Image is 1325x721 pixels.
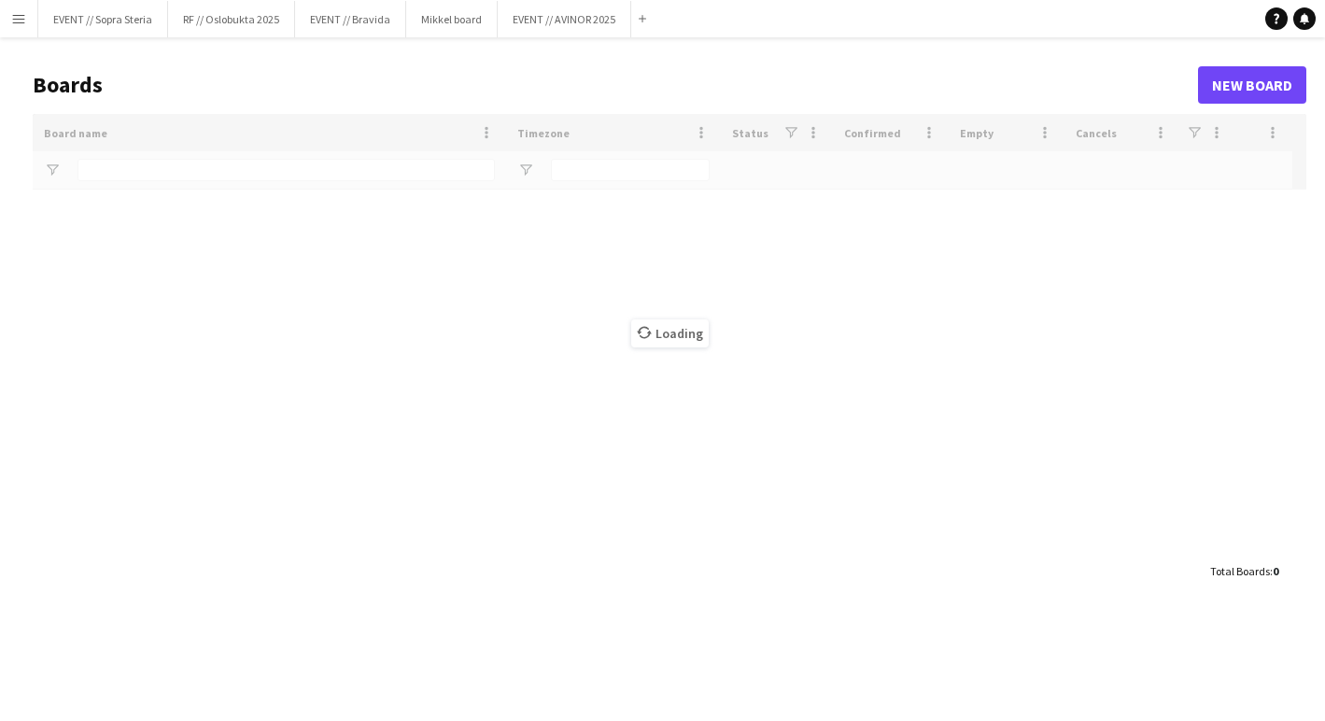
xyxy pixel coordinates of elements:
span: 0 [1273,564,1278,578]
button: RF // Oslobukta 2025 [168,1,295,37]
button: EVENT // AVINOR 2025 [498,1,631,37]
button: EVENT // Bravida [295,1,406,37]
h1: Boards [33,71,1198,99]
a: New Board [1198,66,1306,104]
span: Total Boards [1210,564,1270,578]
button: EVENT // Sopra Steria [38,1,168,37]
span: Loading [631,319,709,347]
div: : [1210,553,1278,589]
button: Mikkel board [406,1,498,37]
